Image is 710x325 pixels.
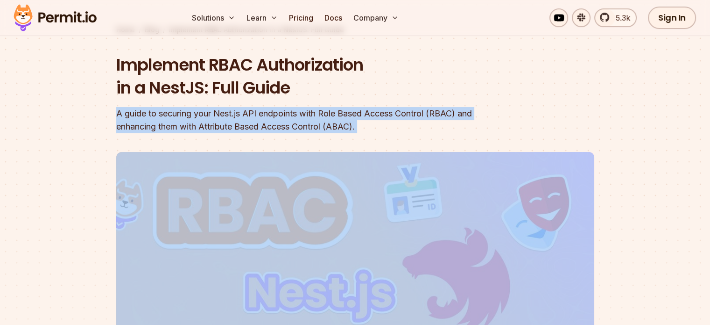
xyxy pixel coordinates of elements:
[648,7,696,29] a: Sign In
[350,8,402,27] button: Company
[188,8,239,27] button: Solutions
[321,8,346,27] a: Docs
[610,12,630,23] span: 5.3k
[243,8,281,27] button: Learn
[285,8,317,27] a: Pricing
[116,107,475,133] div: A guide to securing your Nest.js API endpoints with Role Based Access Control (RBAC) and enhancin...
[594,8,637,27] a: 5.3k
[9,2,101,34] img: Permit logo
[116,53,475,100] h1: Implement RBAC Authorization in a NestJS: Full Guide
